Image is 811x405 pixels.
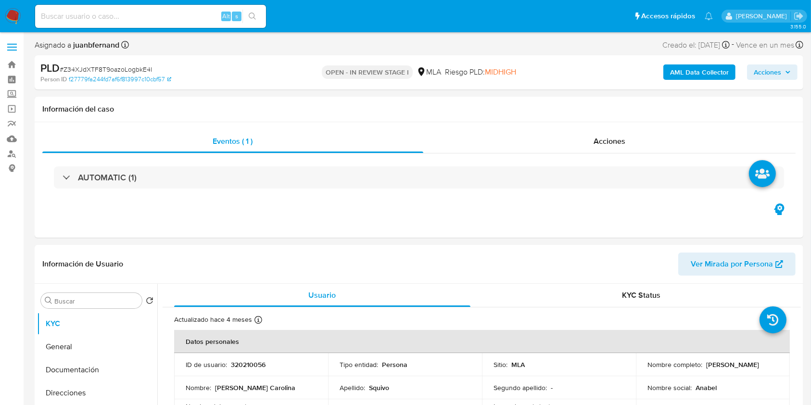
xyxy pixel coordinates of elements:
[340,383,365,392] p: Apellido :
[174,330,790,353] th: Datos personales
[369,383,389,392] p: Squivo
[37,381,157,405] button: Direcciones
[485,66,516,77] span: MIDHIGH
[45,297,52,304] button: Buscar
[706,360,759,369] p: [PERSON_NAME]
[78,172,137,183] h3: AUTOMATIC (1)
[445,67,516,77] span: Riesgo PLD:
[340,360,378,369] p: Tipo entidad :
[678,253,796,276] button: Ver Mirada por Persona
[663,64,735,80] button: AML Data Collector
[35,10,266,23] input: Buscar usuario o caso...
[308,290,336,301] span: Usuario
[696,383,717,392] p: Anabel
[40,75,67,84] b: Person ID
[146,297,153,307] button: Volver al orden por defecto
[54,166,784,189] div: AUTOMATIC (1)
[231,360,266,369] p: 320210056
[322,65,413,79] p: OPEN - IN REVIEW STAGE I
[37,358,157,381] button: Documentación
[42,104,796,114] h1: Información del caso
[213,136,253,147] span: Eventos ( 1 )
[37,335,157,358] button: General
[494,383,547,392] p: Segundo apellido :
[622,290,660,301] span: KYC Status
[647,360,702,369] p: Nombre completo :
[215,383,295,392] p: [PERSON_NAME] Carolina
[736,40,794,51] span: Vence en un mes
[235,12,238,21] span: s
[670,64,729,80] b: AML Data Collector
[594,136,625,147] span: Acciones
[551,383,553,392] p: -
[641,11,695,21] span: Accesos rápidos
[174,315,252,324] p: Actualizado hace 4 meses
[242,10,262,23] button: search-icon
[40,60,60,76] b: PLD
[647,383,692,392] p: Nombre social :
[54,297,138,305] input: Buscar
[705,12,713,20] a: Notificaciones
[417,67,441,77] div: MLA
[754,64,781,80] span: Acciones
[511,360,525,369] p: MLA
[69,75,171,84] a: f27779fa244fd7af6f813997c10cbf57
[662,38,730,51] div: Creado el: [DATE]
[37,312,157,335] button: KYC
[35,40,119,51] span: Asignado a
[71,39,119,51] b: juanbfernand
[222,12,230,21] span: Alt
[794,11,804,21] a: Salir
[382,360,407,369] p: Persona
[186,383,211,392] p: Nombre :
[691,253,773,276] span: Ver Mirada por Persona
[747,64,798,80] button: Acciones
[732,38,734,51] span: -
[736,12,790,21] p: juanbautista.fernandez@mercadolibre.com
[186,360,227,369] p: ID de usuario :
[42,259,123,269] h1: Información de Usuario
[494,360,507,369] p: Sitio :
[60,64,152,74] span: # Z34XJdXTF8T9oazoLogbkE4I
